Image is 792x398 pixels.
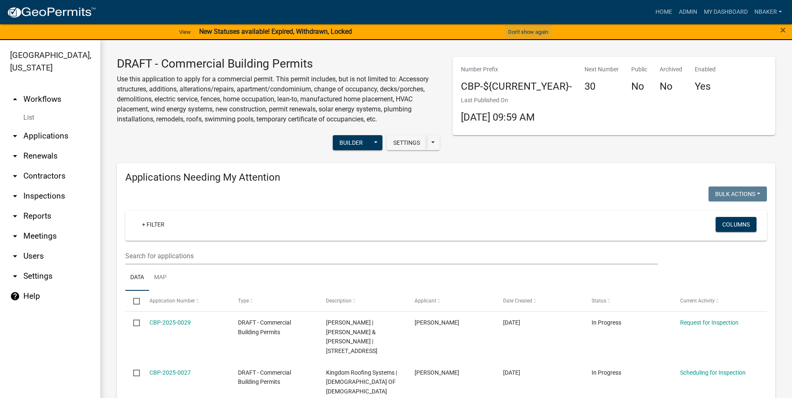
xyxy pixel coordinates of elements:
[238,298,249,304] span: Type
[503,369,520,376] span: 08/06/2025
[387,135,427,150] button: Settings
[592,319,621,326] span: In Progress
[135,217,171,232] a: + Filter
[415,319,459,326] span: Nolan Baker
[503,298,532,304] span: Date Created
[701,4,751,20] a: My Dashboard
[415,369,459,376] span: Jon Baker
[461,65,572,74] p: Number Prefix
[10,191,20,201] i: arrow_drop_down
[695,81,716,93] h4: Yes
[503,319,520,326] span: 08/14/2025
[10,211,20,221] i: arrow_drop_down
[585,81,619,93] h4: 30
[407,291,495,311] datatable-header-cell: Applicant
[660,65,682,74] p: Archived
[461,111,535,123] span: [DATE] 09:59 AM
[585,65,619,74] p: Next Number
[672,291,761,311] datatable-header-cell: Current Activity
[238,369,291,385] span: DRAFT - Commercial Building Permits
[117,74,440,124] p: Use this application to apply for a commercial permit. This permit includes, but is not limited t...
[708,186,767,202] button: Bulk Actions
[125,264,149,291] a: Data
[10,231,20,241] i: arrow_drop_down
[10,171,20,181] i: arrow_drop_down
[238,319,291,335] span: DRAFT - Commercial Building Permits
[660,81,682,93] h4: No
[680,298,715,304] span: Current Activity
[631,81,647,93] h4: No
[326,319,377,354] span: Jerry Landis | LANDIS, JERRY & ROSALIE | 1529 E 38TH ST
[461,81,572,93] h4: CBP-${CURRENT_YEAR}-
[10,151,20,161] i: arrow_drop_down
[592,298,606,304] span: Status
[326,298,352,304] span: Description
[10,291,20,301] i: help
[149,369,191,376] a: CBP-2025-0027
[680,369,746,376] a: Scheduling for Inspection
[199,28,352,35] strong: New Statuses available! Expired, Withdrawn, Locked
[125,247,658,264] input: Search for applications
[495,291,584,311] datatable-header-cell: Date Created
[333,135,369,150] button: Builder
[125,291,141,311] datatable-header-cell: Select
[10,271,20,281] i: arrow_drop_down
[631,65,647,74] p: Public
[505,25,552,39] button: Don't show again
[149,298,195,304] span: Application Number
[415,298,436,304] span: Applicant
[141,291,230,311] datatable-header-cell: Application Number
[318,291,407,311] datatable-header-cell: Description
[676,4,701,20] a: Admin
[584,291,672,311] datatable-header-cell: Status
[751,4,785,20] a: nbaker
[10,131,20,141] i: arrow_drop_down
[695,65,716,74] p: Enabled
[592,369,621,376] span: In Progress
[10,251,20,261] i: arrow_drop_down
[176,25,194,39] a: View
[117,57,440,71] h3: DRAFT - Commercial Building Permits
[10,94,20,104] i: arrow_drop_up
[149,264,172,291] a: Map
[652,4,676,20] a: Home
[780,24,786,36] span: ×
[680,319,739,326] a: Request for Inspection
[149,319,191,326] a: CBP-2025-0029
[461,96,535,105] p: Last Published On
[230,291,318,311] datatable-header-cell: Type
[780,25,786,35] button: Close
[125,171,767,184] h4: Applications Needing My Attention
[716,217,757,232] button: Columns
